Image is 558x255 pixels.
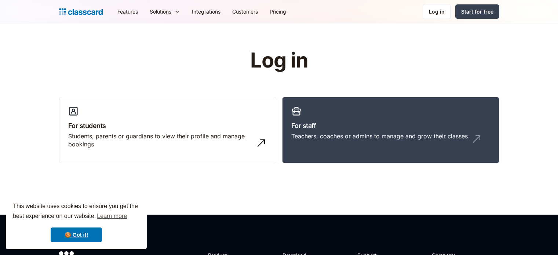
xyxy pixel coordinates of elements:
[68,132,252,149] div: Students, parents or guardians to view their profile and manage bookings
[461,8,493,15] div: Start for free
[291,121,490,131] h3: For staff
[112,3,144,20] a: Features
[226,3,264,20] a: Customers
[455,4,499,19] a: Start for free
[68,121,267,131] h3: For students
[144,3,186,20] div: Solutions
[423,4,451,19] a: Log in
[264,3,292,20] a: Pricing
[59,7,103,17] a: Logo
[59,97,276,164] a: For studentsStudents, parents or guardians to view their profile and manage bookings
[186,3,226,20] a: Integrations
[291,132,468,140] div: Teachers, coaches or admins to manage and grow their classes
[96,211,128,222] a: learn more about cookies
[150,8,171,15] div: Solutions
[163,49,395,72] h1: Log in
[429,8,445,15] div: Log in
[282,97,499,164] a: For staffTeachers, coaches or admins to manage and grow their classes
[51,227,102,242] a: dismiss cookie message
[13,202,140,222] span: This website uses cookies to ensure you get the best experience on our website.
[6,195,147,249] div: cookieconsent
